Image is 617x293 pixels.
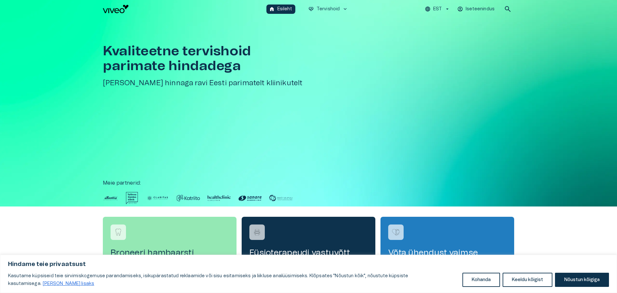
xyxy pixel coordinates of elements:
[266,5,295,14] button: homeEsileht
[306,5,351,14] button: ecg_heartTervishoidkeyboard_arrow_down
[391,227,401,237] img: Võta ühendust vaimse tervise spetsialistiga logo
[242,217,375,276] a: Navigate to service booking
[252,227,262,237] img: Füsioterapeudi vastuvõtt logo
[146,192,169,204] img: Partner logo
[208,192,231,204] img: Partner logo
[103,192,118,204] img: Partner logo
[177,192,200,204] img: Partner logo
[8,272,458,288] p: Kasutame küpsiseid teie sirvimiskogemuse parandamiseks, isikupärastatud reklaamide või sisu esita...
[456,5,496,14] button: Iseteenindus
[308,6,314,12] span: ecg_heart
[277,6,292,13] p: Esileht
[503,273,552,287] button: Keeldu kõigist
[103,44,311,73] h1: Kvaliteetne tervishoid parimate hindadega
[113,227,123,237] img: Broneeri hambaarsti konsultatsioon logo
[388,248,506,268] h4: Võta ühendust vaimse tervise spetsialistiga
[466,6,495,13] p: Iseteenindus
[249,248,368,258] h4: Füsioterapeudi vastuvõtt
[342,6,348,12] span: keyboard_arrow_down
[103,5,129,13] img: Viveo logo
[103,78,311,88] h5: [PERSON_NAME] hinnaga ravi Eesti parimatelt kliinikutelt
[111,248,229,268] h4: Broneeri hambaarsti konsultatsioon
[8,261,609,268] p: Hindame teie privaatsust
[424,5,451,14] button: EST
[501,3,514,15] button: open search modal
[103,5,264,13] a: Navigate to homepage
[462,273,500,287] button: Kohanda
[42,281,94,286] a: Loe lisaks
[317,6,340,13] p: Tervishoid
[103,217,237,276] a: Navigate to service booking
[504,5,512,13] span: search
[433,6,442,13] p: EST
[269,192,292,204] img: Partner logo
[103,179,514,187] p: Meie partnerid :
[555,273,609,287] button: Nõustun kõigiga
[269,6,275,12] span: home
[238,192,262,204] img: Partner logo
[380,217,514,276] a: Navigate to service booking
[126,192,138,204] img: Partner logo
